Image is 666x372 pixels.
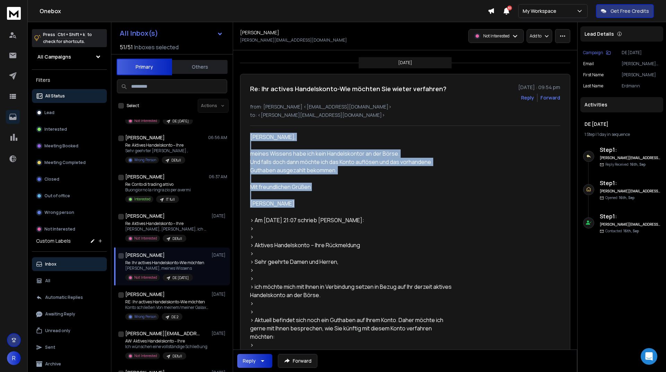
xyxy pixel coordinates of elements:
[125,213,165,219] h1: [PERSON_NAME]
[583,61,594,67] p: Email
[605,195,634,200] p: Opened
[32,50,107,64] button: All Campaigns
[596,4,654,18] button: Get Free Credits
[584,131,595,137] span: 1 Step
[641,348,657,365] div: Open Intercom Messenger
[120,43,133,51] span: 51 / 51
[540,94,560,101] div: Forward
[44,210,74,215] p: Wrong person
[7,7,21,20] img: logo
[583,72,604,78] p: First Name
[125,305,208,310] p: Konto schließen Von meinem/meiner Galaxy gesendet
[600,179,660,187] h6: Step 1 :
[134,275,157,280] p: Not Interested
[619,195,634,200] span: 16th, Sep
[212,252,227,258] p: [DATE]
[622,61,660,67] p: [PERSON_NAME][EMAIL_ADDRESS][DOMAIN_NAME]
[583,50,603,55] p: Campaign
[7,351,21,365] button: R
[125,266,204,271] p: [PERSON_NAME], meines Wissens
[44,160,86,165] p: Meeting Completed
[32,291,107,304] button: Automatic Replies
[32,89,107,103] button: All Status
[208,135,227,140] p: 06:56 AM
[32,206,107,219] button: Wrong person
[172,354,182,359] p: DEfull
[57,31,86,38] span: Ctrl + Shift + k
[32,156,107,170] button: Meeting Completed
[171,158,181,163] p: DEfull
[125,330,202,337] h1: [PERSON_NAME][EMAIL_ADDRESS][DOMAIN_NAME]
[125,173,165,180] h1: [PERSON_NAME]
[125,252,165,259] h1: [PERSON_NAME]
[45,93,65,99] p: All Status
[114,26,229,40] button: All Inbox(s)
[125,338,207,344] p: AW: Aktives Handelskonto – Ihre
[44,143,78,149] p: Meeting Booked
[45,328,70,334] p: Unread only
[237,354,272,368] button: Reply
[125,187,191,193] p: Buongiorno la ringrazio per avermi
[45,295,83,300] p: Automatic Replies
[125,182,191,187] p: Re: Conto di trading attivo
[622,72,660,78] p: [PERSON_NAME]
[32,257,107,271] button: Inbox
[32,189,107,203] button: Out of office
[32,357,107,371] button: Archive
[240,29,279,36] h1: [PERSON_NAME]
[40,7,488,15] h1: Onebox
[518,84,560,91] p: [DATE] : 09:54 pm
[523,8,559,15] p: My Workspace
[37,53,71,60] h1: All Campaigns
[580,97,663,112] div: Activities
[125,299,208,305] p: RE: Ihr actives Handelskonto-Wie möchten
[134,157,156,163] p: Wrong Person
[172,236,182,241] p: DEfull
[172,59,228,75] button: Others
[521,94,534,101] button: Reply
[243,357,256,364] div: Reply
[45,261,57,267] p: Inbox
[45,361,61,367] p: Archive
[507,6,512,10] span: 30
[125,226,208,232] p: [PERSON_NAME], [PERSON_NAME], ich möchte
[212,331,227,336] p: [DATE]
[600,146,660,154] h6: Step 1 :
[600,212,660,220] h6: Step 1 :
[250,112,560,119] p: to: <[PERSON_NAME][EMAIL_ADDRESS][DOMAIN_NAME]>
[605,162,646,167] p: Reply Received
[584,132,659,137] div: |
[44,127,67,132] p: Interested
[44,110,54,115] p: Lead
[43,31,92,45] p: Press to check for shortcuts.
[32,106,107,120] button: Lead
[600,222,660,227] h6: [PERSON_NAME][EMAIL_ADDRESS][DOMAIN_NAME]
[610,8,649,15] p: Get Free Credits
[623,228,639,233] span: 16th, Sep
[172,119,189,124] p: DE [DATE]
[134,314,156,319] p: Wrong Person
[36,237,71,244] h3: Custom Labels
[605,228,639,234] p: Contacted
[44,226,75,232] p: Not Interested
[583,83,603,89] p: Last Name
[32,340,107,354] button: Sent
[134,43,179,51] h3: Inboxes selected
[45,311,75,317] p: Awaiting Reply
[278,354,317,368] button: Forward
[209,174,227,180] p: 06:37 AM
[32,139,107,153] button: Meeting Booked
[125,221,208,226] p: Re: Aktives Handelskonto – Ihre
[125,344,207,349] p: Ich wünschen eine vollständige Schließung
[250,103,560,110] p: from: [PERSON_NAME] <[EMAIL_ADDRESS][DOMAIN_NAME]>
[32,222,107,236] button: Not Interested
[125,148,188,154] p: Sehr geehrter [PERSON_NAME] ,
[125,260,204,266] p: Re: Ihr actives Handelskonto-Wie möchten
[134,353,157,358] p: Not Interested
[597,131,630,137] span: 1 day in sequence
[250,84,446,94] h1: Re: Ihr actives Handelskonto-Wie möchten Sie wieter verfahren?
[32,307,107,321] button: Awaiting Reply
[125,291,165,298] h1: [PERSON_NAME]
[134,197,151,202] p: Interested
